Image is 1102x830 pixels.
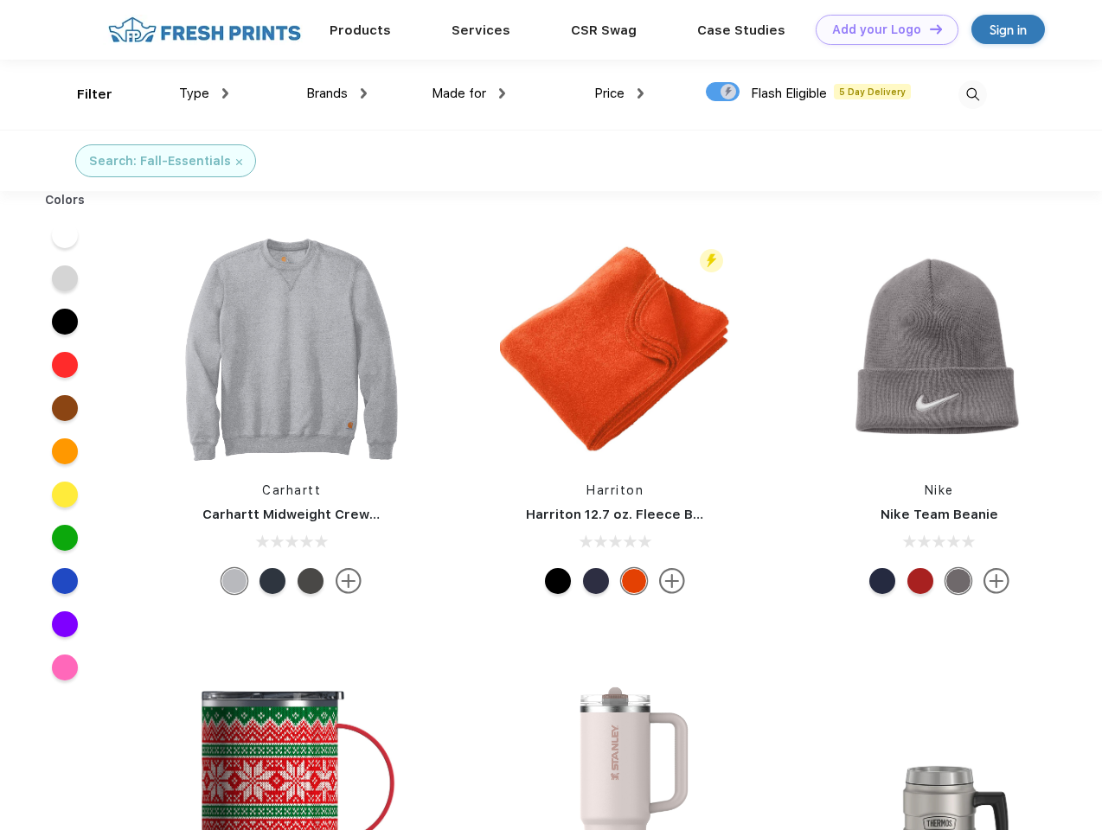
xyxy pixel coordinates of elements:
[583,568,609,594] div: Navy
[222,88,228,99] img: dropdown.png
[637,88,644,99] img: dropdown.png
[526,507,734,522] a: Harriton 12.7 oz. Fleece Blanket
[306,86,348,101] span: Brands
[824,234,1054,464] img: func=resize&h=266
[659,568,685,594] img: more.svg
[236,159,242,165] img: filter_cancel.svg
[621,568,647,594] div: Orange
[545,568,571,594] div: Black
[330,22,391,38] a: Products
[298,568,324,594] div: Carbon Heather
[500,234,730,464] img: func=resize&h=266
[945,568,971,594] div: Medium Grey
[700,249,723,272] img: flash_active_toggle.svg
[930,24,942,34] img: DT
[32,191,99,209] div: Colors
[103,15,306,45] img: fo%20logo%202.webp
[907,568,933,594] div: University Red
[432,86,486,101] span: Made for
[221,568,247,594] div: Heather Grey
[832,22,921,37] div: Add your Logo
[751,86,827,101] span: Flash Eligible
[834,84,911,99] span: 5 Day Delivery
[881,507,998,522] a: Nike Team Beanie
[499,88,505,99] img: dropdown.png
[586,483,644,497] a: Harriton
[336,568,362,594] img: more.svg
[259,568,285,594] div: New Navy
[869,568,895,594] div: College Navy
[89,152,231,170] div: Search: Fall-Essentials
[262,483,321,497] a: Carhartt
[179,86,209,101] span: Type
[202,507,477,522] a: Carhartt Midweight Crewneck Sweatshirt
[971,15,1045,44] a: Sign in
[176,234,407,464] img: func=resize&h=266
[925,483,954,497] a: Nike
[990,20,1027,40] div: Sign in
[594,86,625,101] span: Price
[361,88,367,99] img: dropdown.png
[958,80,987,109] img: desktop_search.svg
[77,85,112,105] div: Filter
[983,568,1009,594] img: more.svg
